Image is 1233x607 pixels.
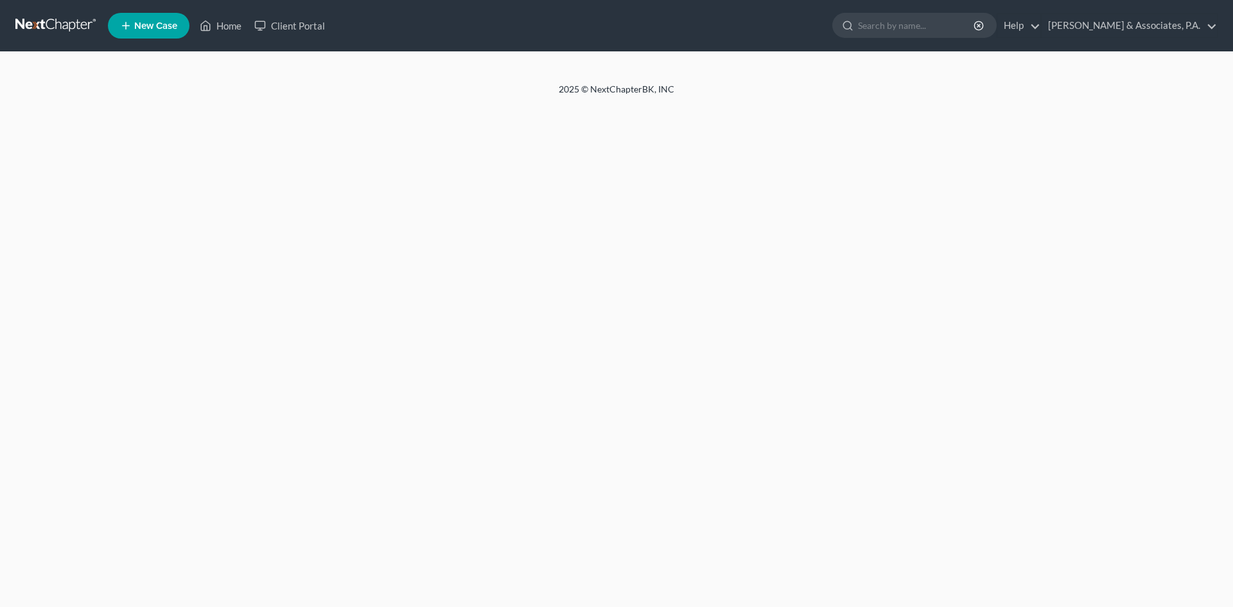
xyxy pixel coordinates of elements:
a: Help [997,14,1040,37]
a: Client Portal [248,14,331,37]
a: Home [193,14,248,37]
a: [PERSON_NAME] & Associates, P.A. [1042,14,1217,37]
span: New Case [134,21,177,31]
div: 2025 © NextChapterBK, INC [250,83,983,106]
input: Search by name... [858,13,975,37]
